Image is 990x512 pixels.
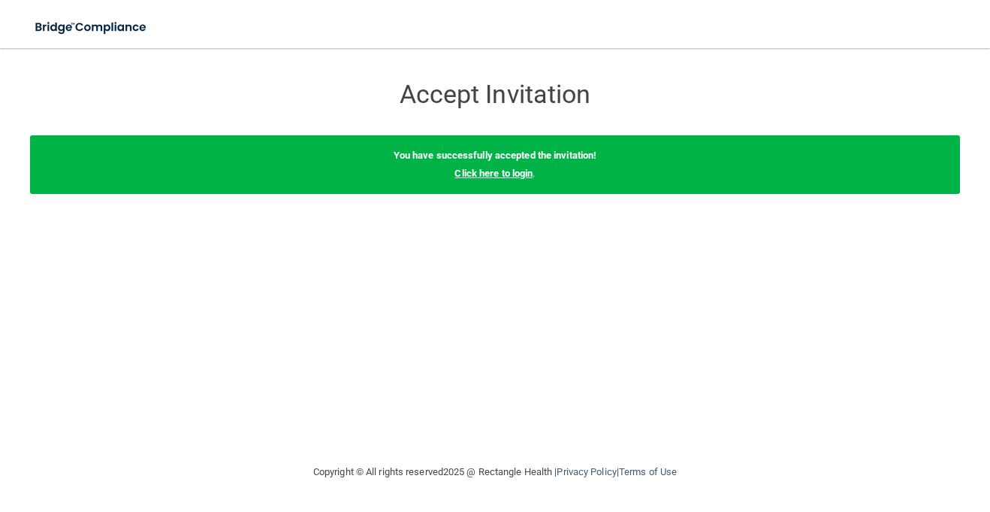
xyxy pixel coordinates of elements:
[394,150,597,161] b: You have successfully accepted the invitation!
[728,405,972,465] iframe: Drift Widget Chat Controller
[619,466,677,477] a: Terms of Use
[454,168,533,179] a: Click here to login
[23,12,161,43] img: bridge_compliance_login_screen.278c3ca4.svg
[30,135,960,194] div: .
[221,80,769,108] h3: Accept Invitation
[221,448,769,496] div: Copyright © All rights reserved 2025 @ Rectangle Health | |
[557,466,616,477] a: Privacy Policy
